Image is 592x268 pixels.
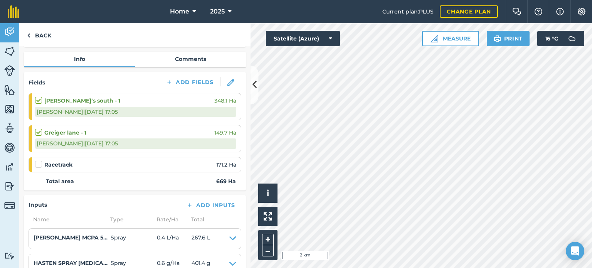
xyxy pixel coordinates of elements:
summary: [PERSON_NAME] MCPA 570 HERBICIDESpray0.4 L/Ha267.6 L [34,233,236,244]
img: fieldmargin Logo [8,5,19,18]
button: 16 °C [537,31,584,46]
h4: HASTEN SPRAY [MEDICAL_DATA] [34,259,111,267]
strong: Racetrack [44,160,72,169]
img: svg+xml;base64,PHN2ZyB4bWxucz0iaHR0cDovL3d3dy53My5vcmcvMjAwMC9zdmciIHdpZHRoPSI5IiBoZWlnaHQ9IjI0Ii... [27,31,30,40]
span: 149.7 Ha [214,128,236,137]
h4: [PERSON_NAME] MCPA 570 HERBICIDE [34,233,111,242]
h4: Fields [29,78,45,87]
img: svg+xml;base64,PD94bWwgdmVyc2lvbj0iMS4wIiBlbmNvZGluZz0idXRmLTgiPz4KPCEtLSBHZW5lcmF0b3I6IEFkb2JlIE... [4,252,15,260]
button: – [262,245,274,256]
img: svg+xml;base64,PD94bWwgdmVyc2lvbj0iMS4wIiBlbmNvZGluZz0idXRmLTgiPz4KPCEtLSBHZW5lcmF0b3I6IEFkb2JlIE... [564,31,580,46]
span: Spray [111,233,157,244]
img: Ruler icon [431,35,438,42]
span: Home [170,7,189,16]
span: Type [106,215,152,224]
img: svg+xml;base64,PD94bWwgdmVyc2lvbj0iMS4wIiBlbmNvZGluZz0idXRmLTgiPz4KPCEtLSBHZW5lcmF0b3I6IEFkb2JlIE... [4,123,15,134]
img: svg+xml;base64,PHN2ZyB4bWxucz0iaHR0cDovL3d3dy53My5vcmcvMjAwMC9zdmciIHdpZHRoPSI1NiIgaGVpZ2h0PSI2MC... [4,84,15,96]
img: svg+xml;base64,PD94bWwgdmVyc2lvbj0iMS4wIiBlbmNvZGluZz0idXRmLTgiPz4KPCEtLSBHZW5lcmF0b3I6IEFkb2JlIE... [4,161,15,173]
a: Back [19,23,59,46]
span: Current plan : PLUS [382,7,434,16]
div: Open Intercom Messenger [566,242,584,260]
img: svg+xml;base64,PD94bWwgdmVyc2lvbj0iMS4wIiBlbmNvZGluZz0idXRmLTgiPz4KPCEtLSBHZW5lcmF0b3I6IEFkb2JlIE... [4,142,15,153]
span: 348.1 Ha [214,96,236,105]
img: svg+xml;base64,PHN2ZyB4bWxucz0iaHR0cDovL3d3dy53My5vcmcvMjAwMC9zdmciIHdpZHRoPSI1NiIgaGVpZ2h0PSI2MC... [4,46,15,57]
span: Name [29,215,106,224]
button: Print [487,31,530,46]
img: svg+xml;base64,PD94bWwgdmVyc2lvbj0iMS4wIiBlbmNvZGluZz0idXRmLTgiPz4KPCEtLSBHZW5lcmF0b3I6IEFkb2JlIE... [4,200,15,211]
strong: [PERSON_NAME]’s south - 1 [44,96,120,105]
button: i [258,184,277,203]
img: svg+xml;base64,PHN2ZyB4bWxucz0iaHR0cDovL3d3dy53My5vcmcvMjAwMC9zdmciIHdpZHRoPSI1NiIgaGVpZ2h0PSI2MC... [4,103,15,115]
button: Measure [422,31,479,46]
button: Satellite (Azure) [266,31,340,46]
span: 171.2 Ha [216,160,236,169]
img: svg+xml;base64,PHN2ZyB3aWR0aD0iMTgiIGhlaWdodD0iMTgiIHZpZXdCb3g9IjAgMCAxOCAxOCIgZmlsbD0ibm9uZSIgeG... [227,79,234,86]
img: svg+xml;base64,PHN2ZyB4bWxucz0iaHR0cDovL3d3dy53My5vcmcvMjAwMC9zdmciIHdpZHRoPSIxOSIgaGVpZ2h0PSIyNC... [494,34,501,43]
strong: Total area [46,177,74,185]
span: 0.4 L / Ha [157,233,192,244]
img: Four arrows, one pointing top left, one top right, one bottom right and the last bottom left [264,212,272,221]
span: i [267,188,269,198]
strong: 669 Ha [216,177,236,185]
img: A question mark icon [534,8,543,15]
button: Add Inputs [180,200,241,211]
img: svg+xml;base64,PD94bWwgdmVyc2lvbj0iMS4wIiBlbmNvZGluZz0idXRmLTgiPz4KPCEtLSBHZW5lcmF0b3I6IEFkb2JlIE... [4,180,15,192]
a: Change plan [440,5,498,18]
div: [PERSON_NAME] | [DATE] 17:05 [35,138,236,148]
span: Total [187,215,204,224]
span: 2025 [210,7,225,16]
button: + [262,234,274,245]
img: svg+xml;base64,PD94bWwgdmVyc2lvbj0iMS4wIiBlbmNvZGluZz0idXRmLTgiPz4KPCEtLSBHZW5lcmF0b3I6IEFkb2JlIE... [4,65,15,76]
strong: Greiger lane - 1 [44,128,86,137]
img: svg+xml;base64,PHN2ZyB4bWxucz0iaHR0cDovL3d3dy53My5vcmcvMjAwMC9zdmciIHdpZHRoPSIxNyIgaGVpZ2h0PSIxNy... [556,7,564,16]
img: svg+xml;base64,PD94bWwgdmVyc2lvbj0iMS4wIiBlbmNvZGluZz0idXRmLTgiPz4KPCEtLSBHZW5lcmF0b3I6IEFkb2JlIE... [4,26,15,38]
span: 16 ° C [545,31,558,46]
img: Two speech bubbles overlapping with the left bubble in the forefront [512,8,521,15]
a: Info [24,52,135,66]
button: Add Fields [160,77,220,88]
span: 267.6 L [192,233,210,244]
img: A cog icon [577,8,586,15]
a: Comments [135,52,246,66]
div: [PERSON_NAME] | [DATE] 17:05 [35,107,236,117]
h4: Inputs [29,201,47,209]
span: Rate/ Ha [152,215,187,224]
